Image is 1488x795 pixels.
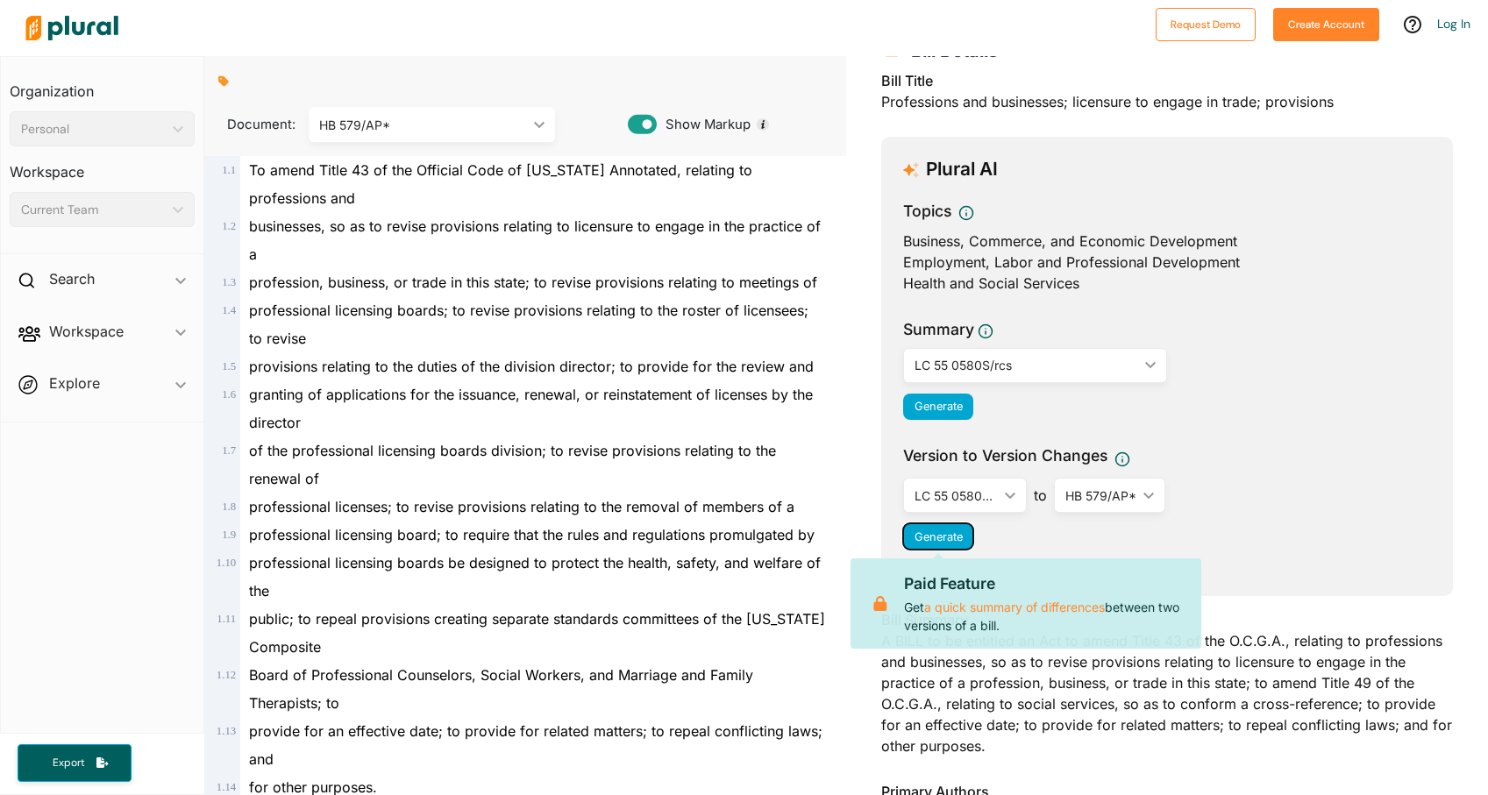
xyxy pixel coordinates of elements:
a: a quick summary of differences [924,600,1105,614]
div: Employment, Labor and Professional Development [903,252,1431,273]
div: Business, Commerce, and Economic Development [903,231,1431,252]
a: Request Demo [1156,14,1256,32]
span: 1 . 3 [222,276,236,288]
span: 1 . 6 [222,388,236,401]
span: Generate [915,530,963,543]
div: HB 579/AP* [1065,486,1136,505]
span: professional licenses; to revise provisions relating to the removal of members of a [249,498,794,515]
a: Log In [1437,16,1470,32]
span: public; to repeal provisions creating separate standards committees of the [US_STATE] Composite [249,610,825,656]
button: Generate [903,394,973,420]
span: 1 . 8 [222,500,236,513]
span: 1 . 2 [222,220,236,232]
span: professional licensing boards; to revise provisions relating to the roster of licensees; to revise [249,302,808,347]
span: Export [40,756,96,770]
span: 1 . 9 [222,529,236,541]
span: provisions relating to the duties of the division director; to provide for the review and [249,358,814,375]
a: Create Account [1273,14,1379,32]
span: professional licensing boards be designed to protect the health, safety, and welfare of the [249,554,821,600]
div: Personal [21,120,166,138]
h3: Summary [903,318,974,341]
span: Generate [915,400,963,413]
div: Professions and businesses; licensure to engage in trade; provisions [881,70,1453,123]
span: provide for an effective date; to provide for related matters; to repeal conflicting laws; and [249,722,822,768]
p: Get between two versions of a bill. [904,572,1187,634]
div: A BILL to be entitled an Act to amend Title 43 of the O.C.G.A., relating to professions and busin... [881,609,1453,767]
span: to [1027,485,1054,506]
h2: Search [49,269,95,288]
span: of the professional licensing boards division; to revise provisions relating to the renewal of [249,442,776,487]
span: 1 . 12 [217,669,236,681]
span: 1 . 10 [217,557,236,569]
span: 1 . 13 [217,725,236,737]
span: Document: [218,115,287,134]
h3: Topics [903,200,951,223]
h3: Plural AI [926,159,998,181]
button: Generate [903,523,973,550]
div: Current Team [21,201,166,219]
h3: Organization [10,66,195,104]
p: Paid Feature [904,572,1187,595]
span: Board of Professional Counselors, Social Workers, and Marriage and Family Therapists; to [249,666,753,712]
div: HB 579/AP* [319,116,527,134]
span: 1 . 5 [222,360,236,373]
span: businesses, so as to revise provisions relating to licensure to engage in the practice of a [249,217,821,263]
button: Export [18,744,132,782]
span: 1 . 7 [222,444,236,457]
span: 1 . 14 [217,781,236,793]
span: 1 . 1 [222,164,236,176]
div: LC 55 0580S/rcs [915,356,1138,374]
span: 1 . 4 [222,304,236,316]
button: Request Demo [1156,8,1256,41]
div: Tooltip anchor [755,117,771,132]
h3: Workspace [10,146,195,185]
span: Show Markup [657,115,751,134]
div: LC 55 0580S/rcs [915,486,998,505]
div: Add tags [218,68,229,95]
div: Health and Social Services [903,273,1431,294]
span: Version to Version Changes [903,444,1107,467]
span: 1 . 11 [217,613,236,625]
h3: Bill Title [881,70,1453,91]
span: To amend Title 43 of the Official Code of [US_STATE] Annotated, relating to professions and [249,161,752,207]
span: professional licensing board; to require that the rules and regulations promulgated by [249,526,815,543]
span: profession, business, or trade in this state; to revise provisions relating to meetings of [249,273,817,291]
button: Create Account [1273,8,1379,41]
span: granting of applications for the issuance, renewal, or reinstatement of licenses by the director [249,386,813,431]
